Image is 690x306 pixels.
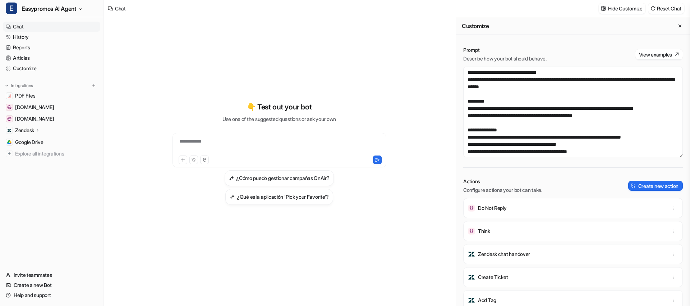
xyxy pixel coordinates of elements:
img: menu_add.svg [91,83,96,88]
p: Hide Customize [608,5,643,12]
a: Articles [3,53,100,63]
p: 👇 Test out your bot [247,102,312,112]
span: Easypromos AI Agent [22,4,76,14]
img: easypromos-apiref.redoc.ly [7,105,11,109]
p: Use one of the suggested questions or ask your own [222,115,336,123]
p: Describe how your bot should behave. [463,55,547,62]
img: expand menu [4,83,9,88]
a: www.easypromosapp.com[DOMAIN_NAME] [3,114,100,124]
a: Reports [3,42,100,53]
p: Zendesk [15,127,34,134]
p: Actions [463,178,542,185]
span: Explore all integrations [15,148,97,159]
img: Zendesk chat handover icon [468,251,475,258]
a: History [3,32,100,42]
img: Zendesk [7,128,11,132]
p: Create Ticket [478,274,508,281]
a: Help and support [3,290,100,300]
p: Configure actions your bot can take. [463,186,542,194]
p: Add Tag [478,297,496,304]
h3: ¿Cómo puedo gestionar campañas OnAir? [236,174,330,182]
p: Integrations [11,83,33,89]
button: Close flyout [676,22,684,30]
img: PDF Files [7,94,11,98]
h2: Customize [462,22,489,30]
span: E [6,3,17,14]
img: Add Tag icon [468,297,475,304]
a: Invite teammates [3,270,100,280]
p: Think [478,228,490,235]
span: Google Drive [15,139,43,146]
a: Create a new Bot [3,280,100,290]
a: Explore all integrations [3,149,100,159]
img: ¿Qué es la aplicación 'Pick your Favorite'? [230,194,235,199]
img: customize [601,6,606,11]
p: Prompt [463,46,547,54]
img: ¿Cómo puedo gestionar campañas OnAir? [229,175,234,181]
img: Create Ticket icon [468,274,475,281]
img: Do Not Reply icon [468,204,475,212]
div: Chat [115,5,126,12]
h3: ¿Qué es la aplicación 'Pick your Favorite'? [237,193,329,201]
p: Zendesk chat handover [478,251,530,258]
a: Google DriveGoogle Drive [3,137,100,147]
span: PDF Files [15,92,35,99]
button: Create new action [628,181,683,191]
p: Do Not Reply [478,204,507,212]
img: www.easypromosapp.com [7,117,11,121]
button: Hide Customize [599,3,645,14]
a: PDF FilesPDF Files [3,91,100,101]
a: Customize [3,63,100,73]
a: easypromos-apiref.redoc.ly[DOMAIN_NAME] [3,102,100,112]
button: ¿Qué es la aplicación 'Pick your Favorite'?¿Qué es la aplicación 'Pick your Favorite'? [225,189,333,205]
img: Think icon [468,228,475,235]
span: [DOMAIN_NAME] [15,115,54,122]
button: Reset Chat [648,3,684,14]
button: View examples [635,49,683,59]
img: explore all integrations [6,150,13,157]
a: Chat [3,22,100,32]
img: create-action-icon.svg [631,183,636,188]
button: ¿Cómo puedo gestionar campañas OnAir?¿Cómo puedo gestionar campañas OnAir? [225,170,334,186]
img: Google Drive [7,140,11,144]
span: [DOMAIN_NAME] [15,104,54,111]
img: reset [650,6,655,11]
button: Integrations [3,82,35,89]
